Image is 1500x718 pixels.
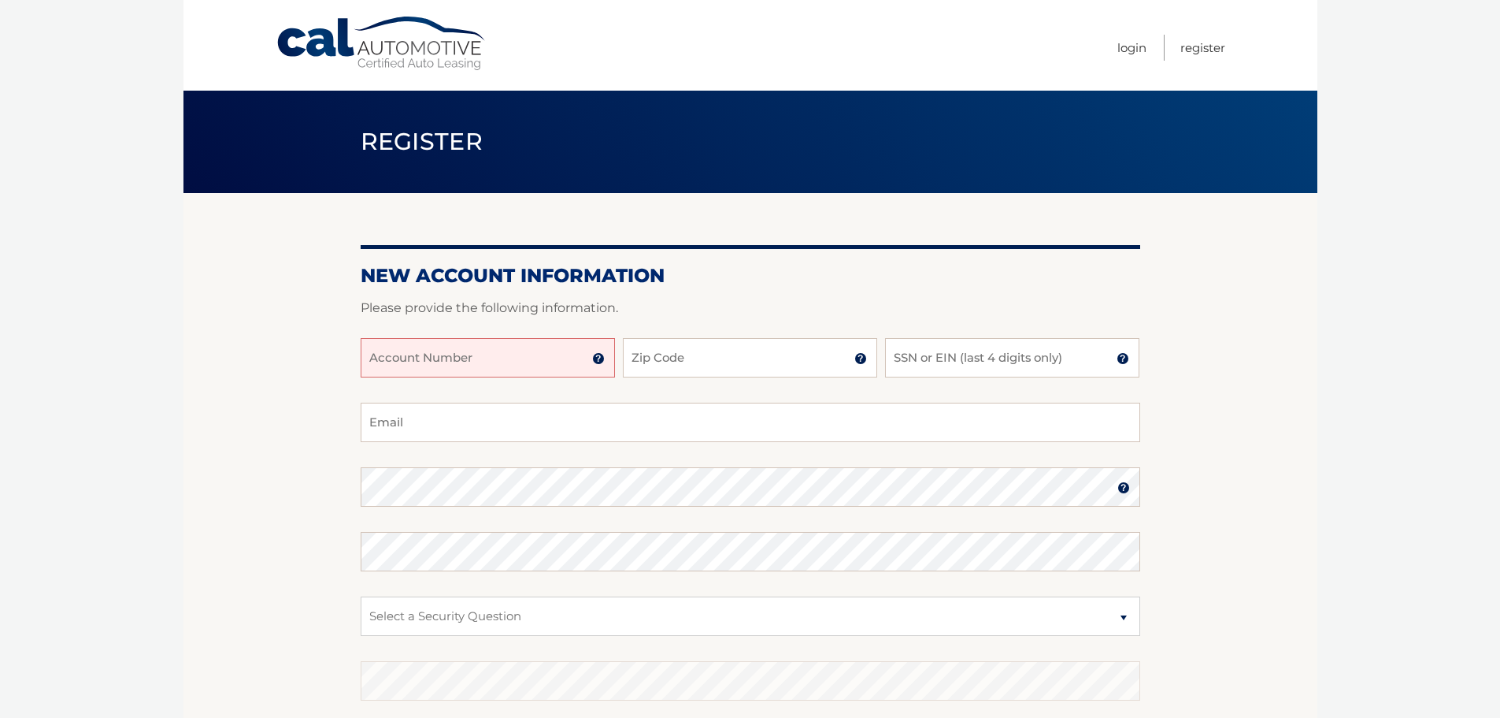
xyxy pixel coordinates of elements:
a: Login [1117,35,1146,61]
input: SSN or EIN (last 4 digits only) [885,338,1139,378]
img: tooltip.svg [854,352,867,365]
input: Account Number [361,338,615,378]
p: Please provide the following information. [361,297,1140,319]
input: Email [361,403,1140,442]
img: tooltip.svg [592,352,605,365]
img: tooltip.svg [1117,482,1130,494]
input: Zip Code [623,338,877,378]
a: Register [1180,35,1225,61]
a: Cal Automotive [276,16,488,72]
h2: New Account Information [361,264,1140,288]
span: Register [361,127,483,156]
img: tooltip.svg [1117,352,1129,365]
